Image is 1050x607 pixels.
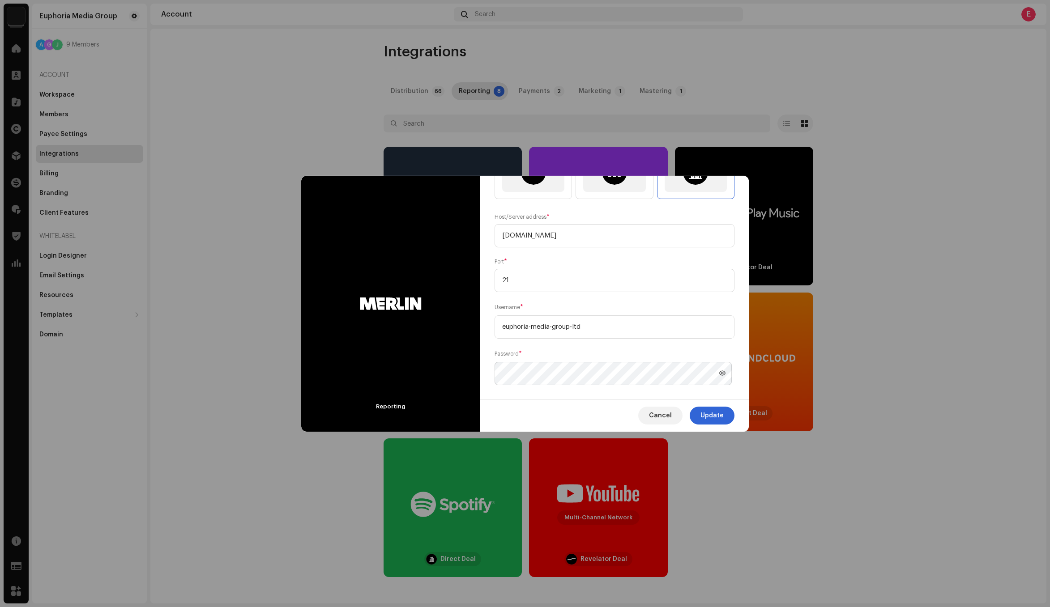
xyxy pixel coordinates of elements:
[495,269,734,292] input: Enter 21 unless you received other instructions
[495,315,734,339] input: Enter name
[495,351,519,357] small: Password
[495,305,520,310] small: Username
[495,213,550,221] label: Host/Server address
[495,258,507,265] label: Port
[649,407,672,424] span: Cancel
[369,399,413,414] div: Reporting
[690,407,734,424] button: Update
[495,224,734,247] input: For ex: example.service.com or 216.81.210.36
[638,407,683,424] button: Cancel
[700,407,724,424] span: Update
